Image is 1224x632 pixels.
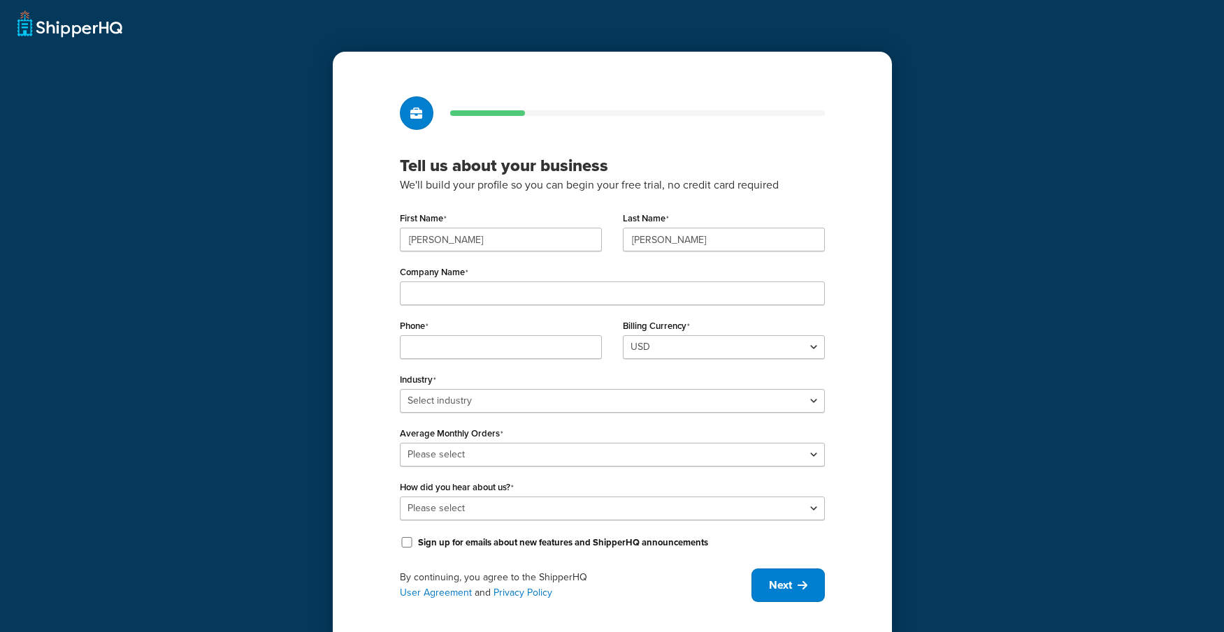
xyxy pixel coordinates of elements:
[623,213,669,224] label: Last Name
[400,482,514,493] label: How did you hear about us?
[400,585,472,600] a: User Agreement
[400,267,468,278] label: Company Name
[418,536,708,549] label: Sign up for emails about new features and ShipperHQ announcements
[400,321,429,332] label: Phone
[400,570,751,601] div: By continuing, you agree to the ShipperHQ and
[400,176,825,194] p: We'll build your profile so you can begin your free trial, no credit card required
[751,568,825,602] button: Next
[400,374,436,385] label: Industry
[400,155,825,176] h3: Tell us about your business
[769,578,792,593] span: Next
[400,428,503,439] label: Average Monthly Orders
[623,321,690,332] label: Billing Currency
[400,213,447,224] label: First Name
[494,585,552,600] a: Privacy Policy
